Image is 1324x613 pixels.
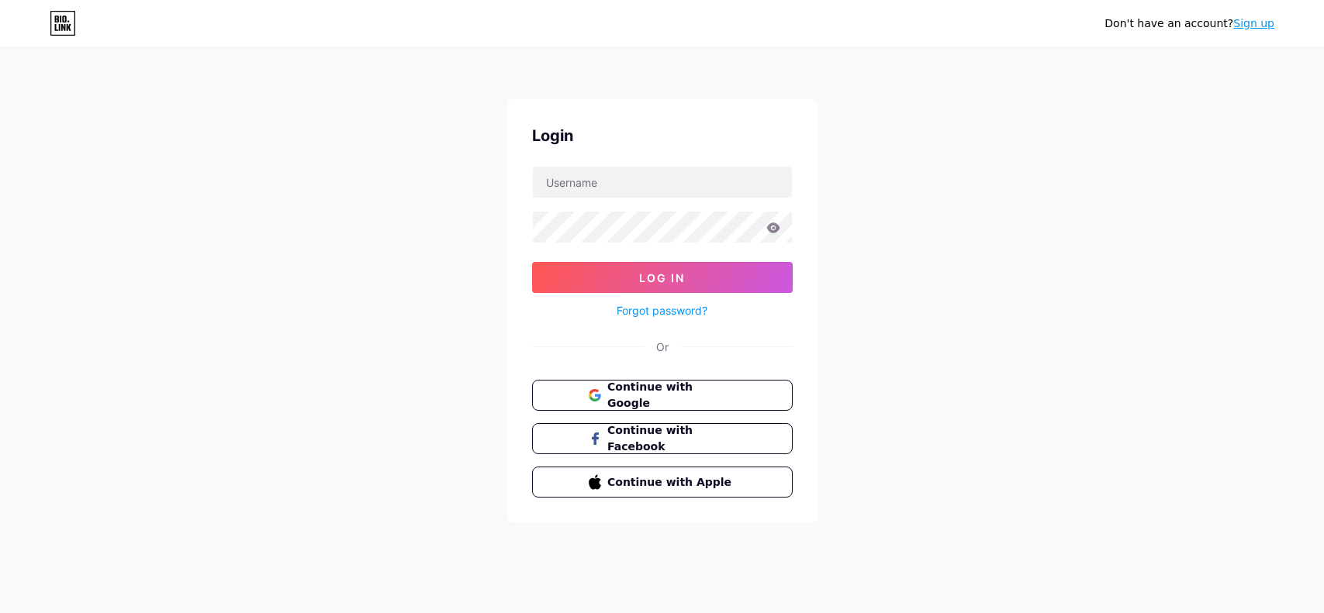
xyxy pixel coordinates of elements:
button: Continue with Google [532,380,793,411]
button: Log In [532,262,793,293]
span: Continue with Google [607,379,735,412]
button: Continue with Facebook [532,423,793,454]
div: Don't have an account? [1104,15,1274,32]
a: Sign up [1233,17,1274,29]
span: Log In [639,271,685,284]
button: Continue with Apple [532,467,793,498]
span: Continue with Apple [607,474,735,491]
a: Forgot password? [617,302,707,319]
input: Username [533,167,792,198]
div: Or [656,339,669,355]
div: Login [532,124,793,147]
span: Continue with Facebook [607,422,735,455]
